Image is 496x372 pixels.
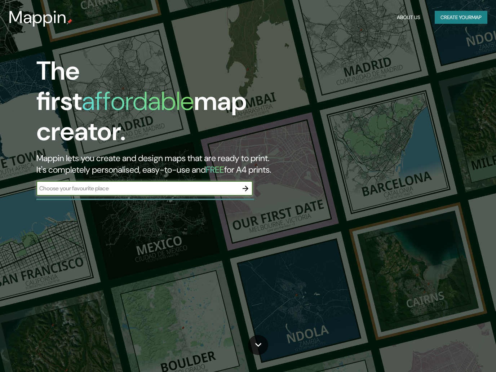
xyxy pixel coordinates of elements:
[67,19,72,25] img: mappin-pin
[432,344,488,364] iframe: Help widget launcher
[36,152,284,176] h2: Mappin lets you create and design maps that are ready to print. It's completely personalised, eas...
[36,184,238,192] input: Choose your favourite place
[36,56,284,152] h1: The first map creator.
[394,11,423,24] button: About Us
[435,11,487,24] button: Create yourmap
[82,84,194,118] h1: affordable
[206,164,224,175] h5: FREE
[9,7,67,27] h3: Mappin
